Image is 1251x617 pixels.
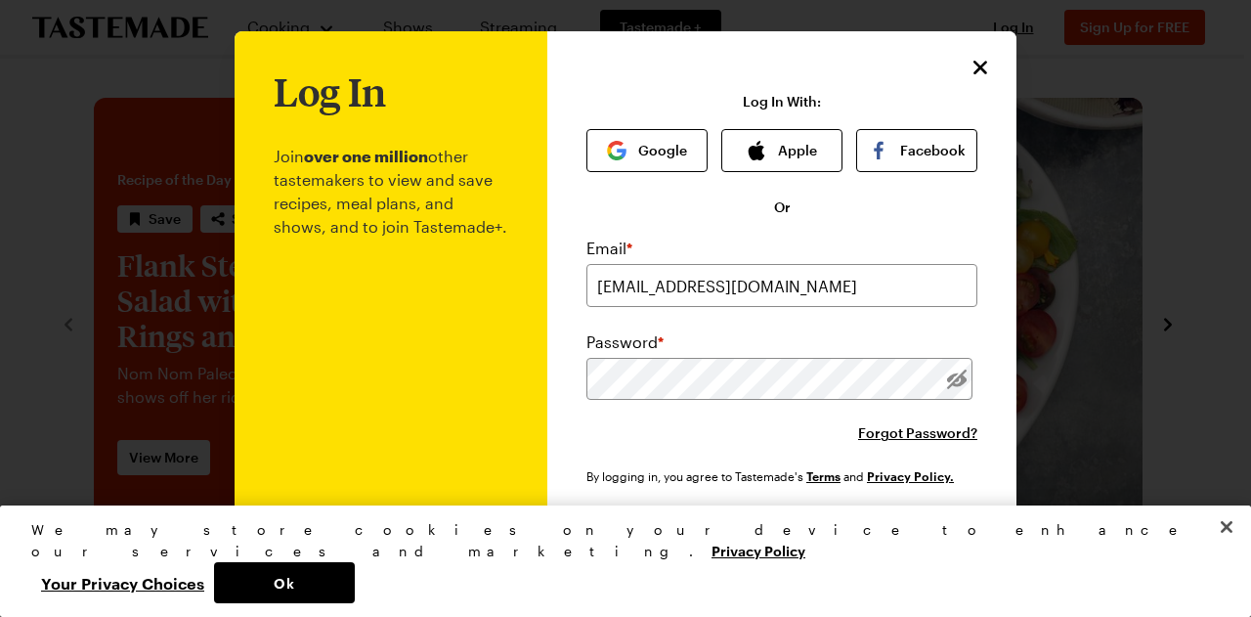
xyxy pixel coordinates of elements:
button: Facebook [856,129,977,172]
div: Privacy [31,519,1203,603]
div: We may store cookies on your device to enhance our services and marketing. [31,519,1203,562]
h1: Log In [274,70,386,113]
a: Tastemade Terms of Service [806,467,841,484]
p: Log In With: [743,94,821,110]
span: Or [774,198,791,217]
b: over one million [304,147,428,165]
a: More information about your privacy, opens in a new tab [712,541,805,559]
a: Tastemade Privacy Policy [867,467,954,484]
label: Password [586,331,664,354]
button: Close [1205,506,1248,549]
button: Forgot Password? [858,423,977,443]
button: Close [968,55,993,80]
button: Apple [721,129,842,172]
button: Ok [214,562,355,603]
div: By logging in, you agree to Tastemade's and [586,466,962,486]
button: Your Privacy Choices [31,562,214,603]
label: Email [586,237,632,260]
button: Google [586,129,708,172]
